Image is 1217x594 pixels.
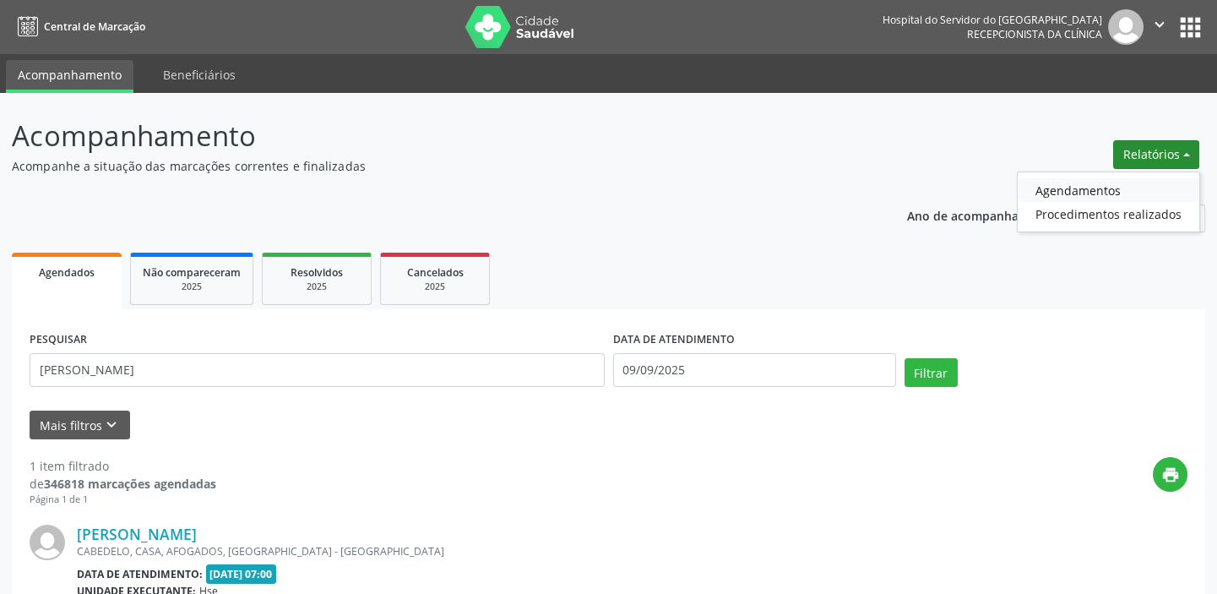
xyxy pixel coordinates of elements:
p: Acompanhe a situação das marcações correntes e finalizadas [12,157,847,175]
span: Central de Marcação [44,19,145,34]
span: [DATE] 07:00 [206,564,277,584]
button: Filtrar [905,358,958,387]
button: Mais filtroskeyboard_arrow_down [30,411,130,440]
img: img [1108,9,1144,45]
p: Acompanhamento [12,115,847,157]
i: keyboard_arrow_down [102,416,121,434]
label: PESQUISAR [30,327,87,353]
img: img [30,525,65,560]
a: Acompanhamento [6,60,133,93]
strong: 346818 marcações agendadas [44,476,216,492]
a: Central de Marcação [12,13,145,41]
span: Recepcionista da clínica [967,27,1102,41]
span: Não compareceram [143,265,241,280]
div: 2025 [143,281,241,293]
a: Procedimentos realizados [1018,202,1199,226]
button: Relatórios [1113,140,1199,169]
div: 1 item filtrado [30,457,216,475]
b: Data de atendimento: [77,567,203,581]
div: de [30,475,216,493]
button: apps [1176,13,1205,42]
label: DATA DE ATENDIMENTO [613,327,735,353]
span: Cancelados [407,265,464,280]
i:  [1150,15,1169,34]
div: 2025 [393,281,477,293]
button:  [1144,9,1176,45]
a: Agendamentos [1018,178,1199,202]
input: Nome, código do beneficiário ou CPF [30,353,605,387]
span: Agendados [39,265,95,280]
p: Ano de acompanhamento [907,204,1057,226]
input: Selecione um intervalo [613,353,896,387]
ul: Relatórios [1017,172,1200,232]
a: [PERSON_NAME] [77,525,197,543]
div: CABEDELO, CASA, AFOGADOS, [GEOGRAPHIC_DATA] - [GEOGRAPHIC_DATA] [77,544,934,559]
span: Resolvidos [291,265,343,280]
a: Beneficiários [151,60,247,90]
div: Página 1 de 1 [30,493,216,507]
div: 2025 [274,281,359,293]
div: Hospital do Servidor do [GEOGRAPHIC_DATA] [883,13,1102,27]
i: print [1161,466,1180,484]
button: print [1153,457,1187,492]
